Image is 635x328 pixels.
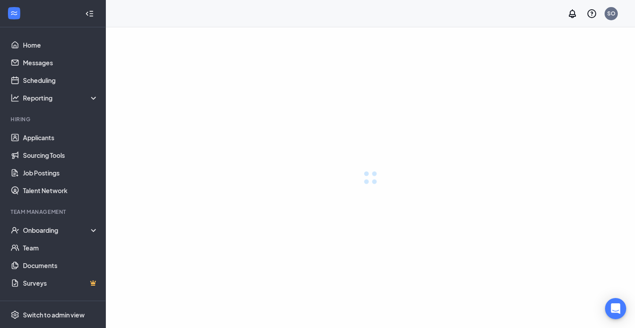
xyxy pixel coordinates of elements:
[605,298,626,319] div: Open Intercom Messenger
[586,8,597,19] svg: QuestionInfo
[11,226,19,235] svg: UserCheck
[567,8,578,19] svg: Notifications
[23,71,98,89] a: Scheduling
[23,129,98,146] a: Applicants
[23,146,98,164] a: Sourcing Tools
[23,164,98,182] a: Job Postings
[23,226,99,235] div: Onboarding
[85,9,94,18] svg: Collapse
[607,10,616,17] div: SO
[23,239,98,257] a: Team
[10,9,19,18] svg: WorkstreamLogo
[23,274,98,292] a: SurveysCrown
[23,182,98,199] a: Talent Network
[23,310,85,319] div: Switch to admin view
[23,54,98,71] a: Messages
[23,257,98,274] a: Documents
[11,116,97,123] div: Hiring
[11,310,19,319] svg: Settings
[11,208,97,216] div: Team Management
[23,36,98,54] a: Home
[23,93,99,102] div: Reporting
[11,93,19,102] svg: Analysis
